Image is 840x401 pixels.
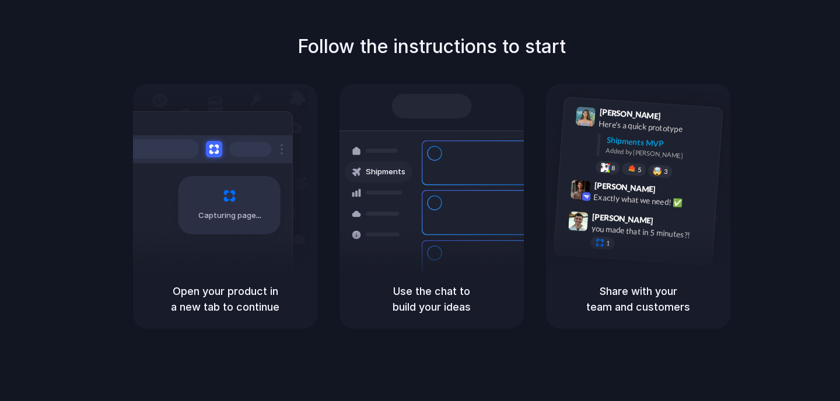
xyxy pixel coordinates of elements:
span: 9:41 AM [664,111,688,125]
span: [PERSON_NAME] [592,210,654,227]
span: 3 [664,168,668,174]
span: 9:42 AM [659,184,683,198]
div: Shipments MVP [606,133,714,153]
div: you made that in 5 minutes?! [591,222,708,242]
span: Capturing page [198,210,263,221]
span: 1 [606,240,610,246]
span: 9:47 AM [657,216,681,230]
span: Shipments [366,166,405,178]
span: [PERSON_NAME] [594,178,656,195]
h5: Share with your team and customers [560,283,716,315]
h1: Follow the instructions to start [297,33,566,61]
span: [PERSON_NAME] [599,105,661,122]
span: 8 [611,164,615,171]
div: 🤯 [653,167,663,175]
h5: Use the chat to build your ideas [353,283,510,315]
span: 5 [638,166,642,173]
h5: Open your product in a new tab to continue [147,283,303,315]
div: Here's a quick prototype [598,117,715,137]
div: Exactly what we need! ✅ [593,191,710,210]
div: Added by [PERSON_NAME] [605,145,713,162]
